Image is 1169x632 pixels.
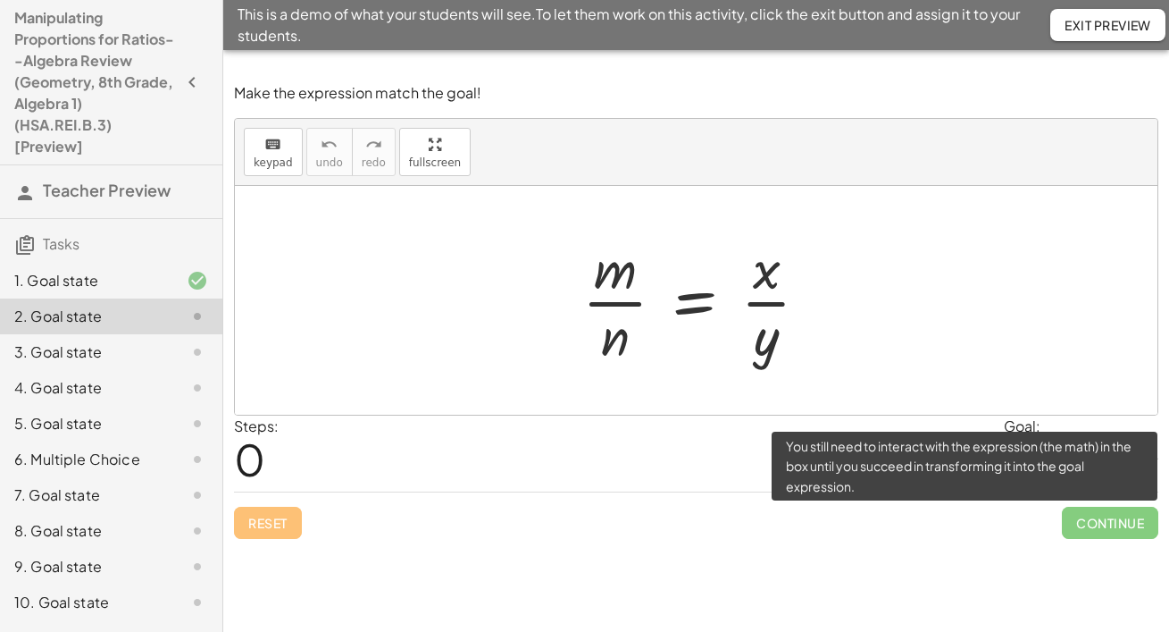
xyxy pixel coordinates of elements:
[409,156,461,169] span: fullscreen
[14,270,158,291] div: 1. Goal state
[365,134,382,156] i: redo
[234,83,1158,104] p: Make the expression match the goal!
[14,485,158,506] div: 7. Goal state
[399,128,471,176] button: fullscreen
[14,413,158,434] div: 5. Goal state
[264,134,281,156] i: keyboard
[14,7,176,157] h4: Manipulating Proportions for Ratios--Algebra Review (Geometry, 8th Grade, Algebra 1) (HSA.REI.B.3...
[254,156,293,169] span: keypad
[1004,416,1158,437] div: Goal:
[238,4,1050,46] span: This is a demo of what your students will see. To let them work on this activity, click the exit ...
[187,270,208,291] i: Task finished and correct.
[187,556,208,577] i: Task not started.
[43,180,171,200] span: Teacher Preview
[187,377,208,399] i: Task not started.
[187,592,208,613] i: Task not started.
[14,341,158,363] div: 3. Goal state
[1065,17,1151,33] span: Exit Preview
[362,156,386,169] span: redo
[43,234,79,253] span: Tasks
[14,556,158,577] div: 9. Goal state
[14,377,158,399] div: 4. Goal state
[14,449,158,470] div: 6. Multiple Choice
[187,520,208,542] i: Task not started.
[187,306,208,327] i: Task not started.
[316,156,343,169] span: undo
[187,449,208,470] i: Task not started.
[14,520,158,542] div: 8. Goal state
[187,341,208,363] i: Task not started.
[321,134,338,156] i: undo
[234,417,279,435] label: Steps:
[244,128,303,176] button: keyboardkeypad
[1050,9,1165,41] button: Exit Preview
[234,432,265,486] span: 0
[14,306,158,327] div: 2. Goal state
[14,592,158,613] div: 10. Goal state
[306,128,353,176] button: undoundo
[187,485,208,506] i: Task not started.
[352,128,396,176] button: redoredo
[187,413,208,434] i: Task not started.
